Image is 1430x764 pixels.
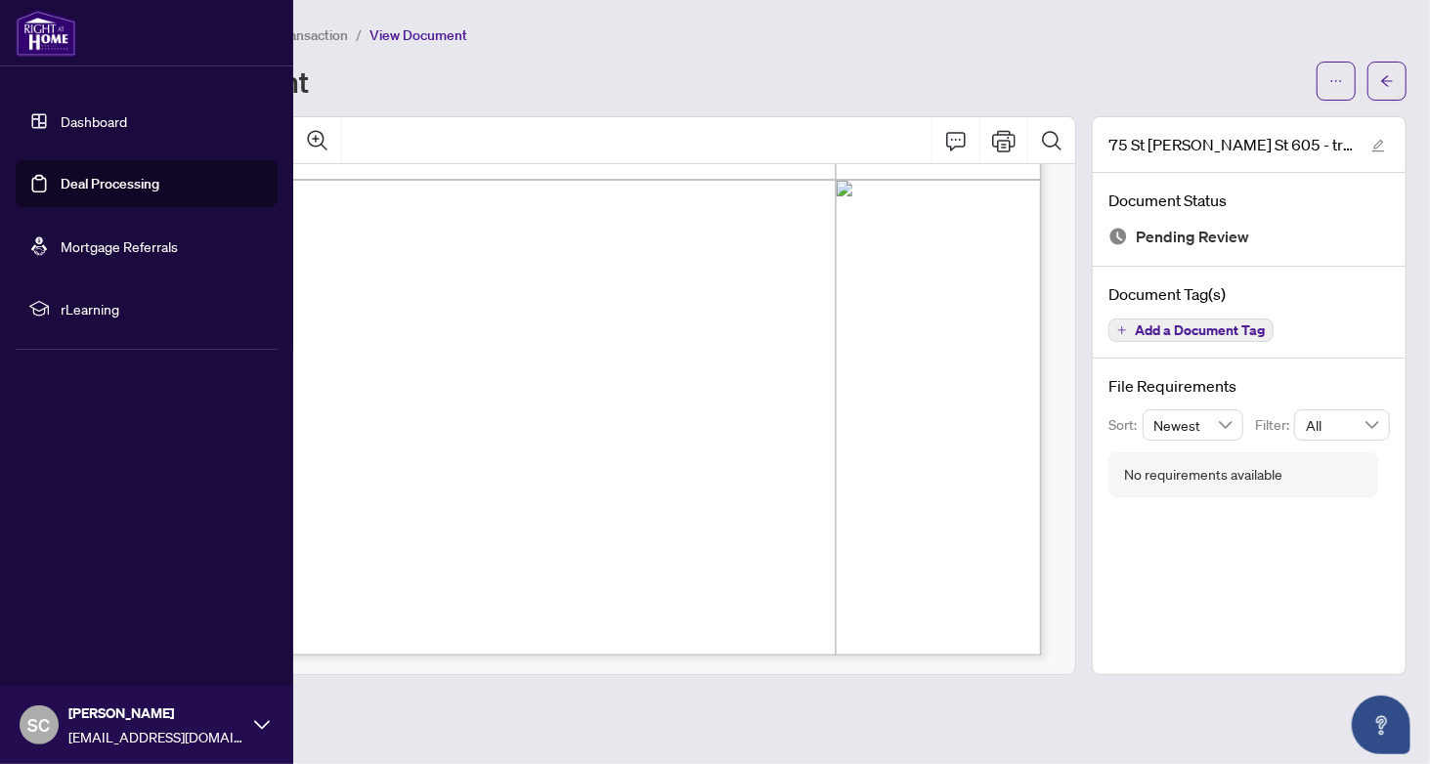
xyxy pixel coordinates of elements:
div: No requirements available [1124,464,1282,486]
p: Sort: [1108,414,1143,436]
span: [PERSON_NAME] [68,702,244,724]
img: logo [16,10,76,57]
span: View Document [369,26,467,44]
span: Add a Document Tag [1135,323,1265,337]
span: [EMAIL_ADDRESS][DOMAIN_NAME] [68,726,244,747]
span: All [1306,410,1378,440]
p: Filter: [1255,414,1294,436]
h4: Document Status [1108,189,1390,212]
h4: File Requirements [1108,374,1390,398]
a: Dashboard [61,112,127,130]
span: ellipsis [1329,74,1343,88]
span: View Transaction [243,26,348,44]
span: Newest [1154,410,1233,440]
li: / [356,23,362,46]
span: plus [1117,325,1127,335]
span: 75 St [PERSON_NAME] St 605 - trade sheet - [PERSON_NAME] to Review.pdf [1108,133,1353,156]
span: rLearning [61,298,264,319]
span: edit [1371,139,1385,152]
img: Document Status [1108,227,1128,246]
span: SC [28,711,51,739]
span: Pending Review [1136,224,1249,250]
button: Open asap [1352,696,1410,754]
h4: Document Tag(s) [1108,282,1390,306]
span: arrow-left [1380,74,1394,88]
a: Deal Processing [61,175,159,192]
button: Add a Document Tag [1108,318,1274,342]
a: Mortgage Referrals [61,237,178,255]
